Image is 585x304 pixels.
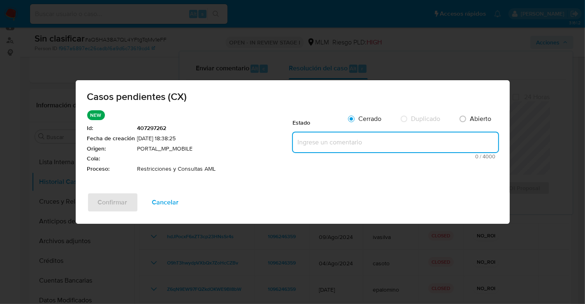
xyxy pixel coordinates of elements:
span: Cerrado [359,114,382,123]
span: Id : [87,124,135,132]
span: Origen : [87,145,135,153]
span: Abierto [470,114,492,123]
span: [DATE] 18:38:25 [137,135,293,143]
div: Estado [293,110,342,131]
span: Proceso : [87,165,135,173]
button: Cancelar [142,193,190,212]
span: Cancelar [152,193,179,211]
span: Restricciones y Consultas AML [137,165,293,173]
p: NEW [87,110,105,120]
span: Fecha de creación [87,135,135,143]
span: PORTAL_MP_MOBILE [137,145,293,153]
span: Cola : [87,155,135,163]
span: 407297262 [137,124,293,132]
span: Casos pendientes (CX) [87,92,498,102]
span: Máximo 4000 caracteres [295,154,496,159]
